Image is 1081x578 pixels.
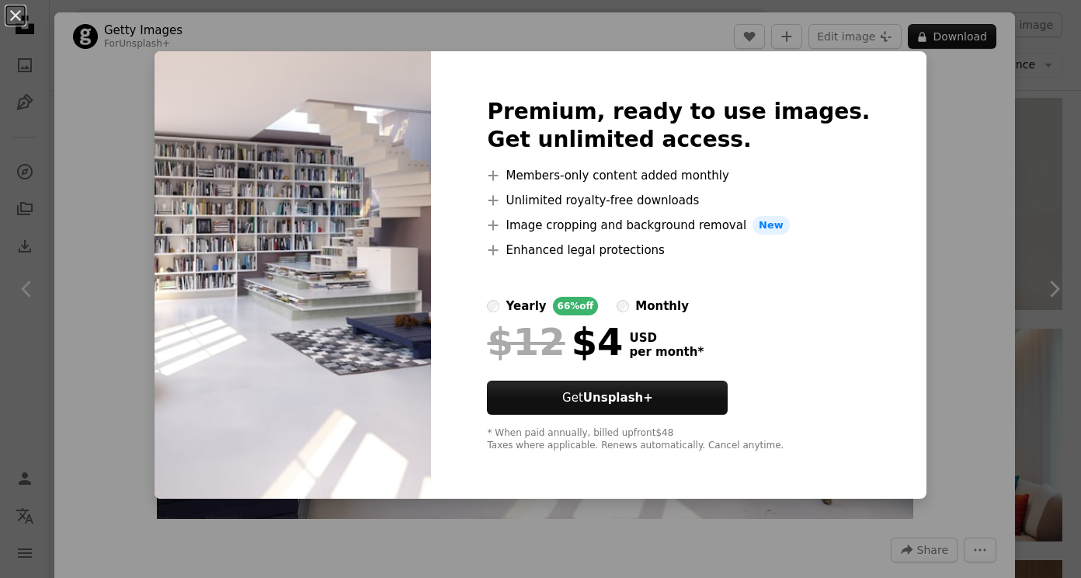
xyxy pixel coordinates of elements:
li: Image cropping and background removal [487,216,870,235]
strong: Unsplash+ [583,391,653,405]
div: * When paid annually, billed upfront $48 Taxes where applicable. Renews automatically. Cancel any... [487,427,870,452]
span: per month * [629,345,704,359]
span: $12 [487,322,565,362]
li: Unlimited royalty-free downloads [487,191,870,210]
button: GetUnsplash+ [487,381,728,415]
img: premium_photo-1661878863422-9657ff7407e5 [155,51,431,499]
h2: Premium, ready to use images. Get unlimited access. [487,98,870,154]
li: Members-only content added monthly [487,166,870,185]
li: Enhanced legal protections [487,241,870,259]
input: yearly66%off [487,300,499,312]
div: 66% off [553,297,599,315]
div: monthly [635,297,689,315]
div: yearly [506,297,546,315]
input: monthly [617,300,629,312]
span: New [753,216,790,235]
div: $4 [487,322,623,362]
span: USD [629,331,704,345]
